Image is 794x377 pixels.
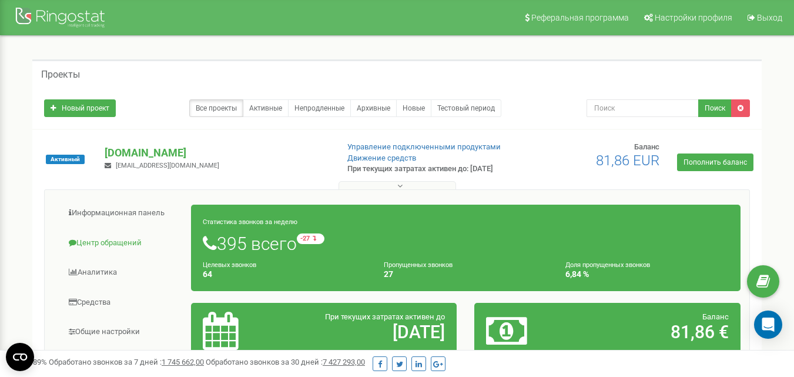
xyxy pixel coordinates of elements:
[116,162,219,169] span: [EMAIL_ADDRESS][DOMAIN_NAME]
[53,258,192,287] a: Аналитика
[531,13,629,22] span: Реферальная программа
[565,270,729,279] h4: 6,84 %
[754,311,782,339] div: Open Intercom Messenger
[325,312,445,321] span: При текущих затратах активен до
[384,261,453,269] small: Пропущенных звонков
[46,155,85,164] span: Активный
[565,261,650,269] small: Доля пропущенных звонков
[634,142,659,151] span: Баланс
[347,164,511,175] p: При текущих затратах активен до: [DATE]
[596,152,659,169] span: 81,86 EUR
[702,312,729,321] span: Баланс
[53,229,192,258] a: Центр обращений
[53,348,192,376] a: Виртуальная АТС
[53,318,192,346] a: Общие настройки
[323,358,365,366] u: 7 427 293,00
[6,343,34,371] button: Open CMP widget
[206,358,365,366] span: Обработано звонков за 30 дней :
[44,99,116,117] a: Новый проект
[203,218,297,226] small: Статистика звонков за неделю
[203,270,366,279] h4: 64
[677,154,753,171] a: Пополнить баланс
[41,69,80,80] h5: Проекты
[289,322,445,342] h2: [DATE]
[203,261,256,269] small: Целевых звонков
[243,99,289,117] a: Активные
[53,288,192,317] a: Средства
[347,142,501,151] a: Управление подключенными продуктами
[49,358,204,366] span: Обработано звонков за 7 дней :
[384,270,547,279] h4: 27
[162,358,204,366] u: 1 745 662,00
[587,99,699,117] input: Поиск
[203,233,729,253] h1: 395 всего
[288,99,351,117] a: Непродленные
[431,99,501,117] a: Тестовый период
[655,13,732,22] span: Настройки профиля
[53,199,192,228] a: Информационная панель
[757,13,782,22] span: Выход
[350,99,397,117] a: Архивные
[105,145,328,161] p: [DOMAIN_NAME]
[189,99,243,117] a: Все проекты
[297,233,324,244] small: -27
[573,322,729,342] h2: 81,86 €
[347,154,416,162] a: Движение средств
[396,99,431,117] a: Новые
[698,99,732,117] button: Поиск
